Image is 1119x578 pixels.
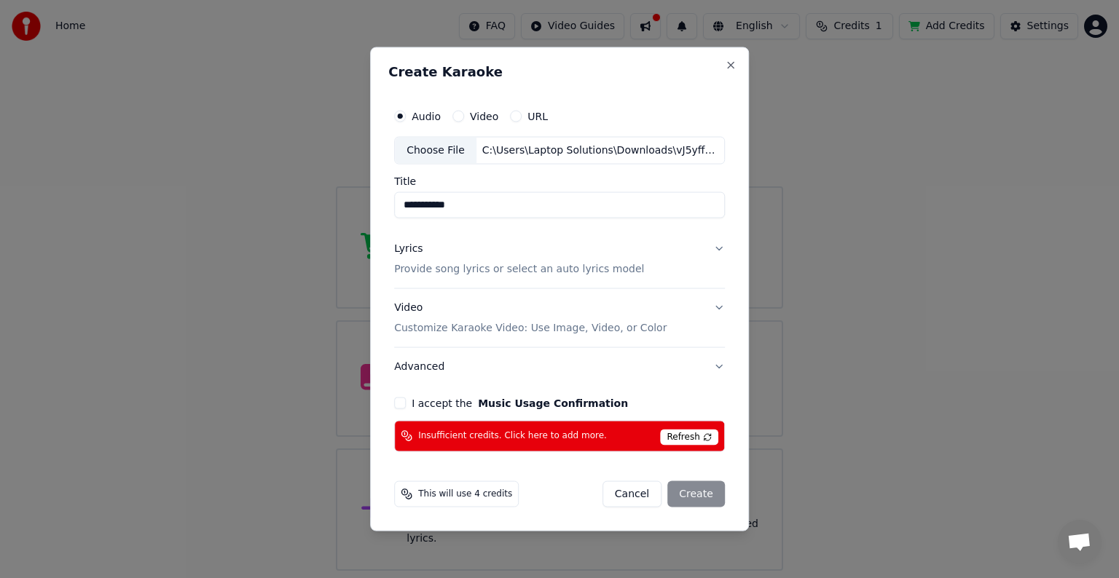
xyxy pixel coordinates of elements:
[418,430,607,442] span: Insufficient credits. Click here to add more.
[394,242,423,256] div: Lyrics
[395,138,476,164] div: Choose File
[394,262,644,277] p: Provide song lyrics or select an auto lyrics model
[478,397,628,408] button: I accept the
[394,289,725,347] button: VideoCustomize Karaoke Video: Use Image, Video, or Color
[388,66,731,79] h2: Create Karaoke
[394,320,667,335] p: Customize Karaoke Video: Use Image, Video, or Color
[412,397,628,408] label: I accept the
[527,111,548,122] label: URL
[394,301,667,336] div: Video
[394,230,725,288] button: LyricsProvide song lyrics or select an auto lyrics model
[394,347,725,385] button: Advanced
[602,480,661,507] button: Cancel
[470,111,498,122] label: Video
[412,111,441,122] label: Audio
[660,429,718,445] span: Refresh
[394,176,725,186] label: Title
[418,488,512,499] span: This will use 4 credits
[476,143,724,158] div: C:\Users\Laptop Solutions\Downloads\vJ5yffadp1I.mp3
